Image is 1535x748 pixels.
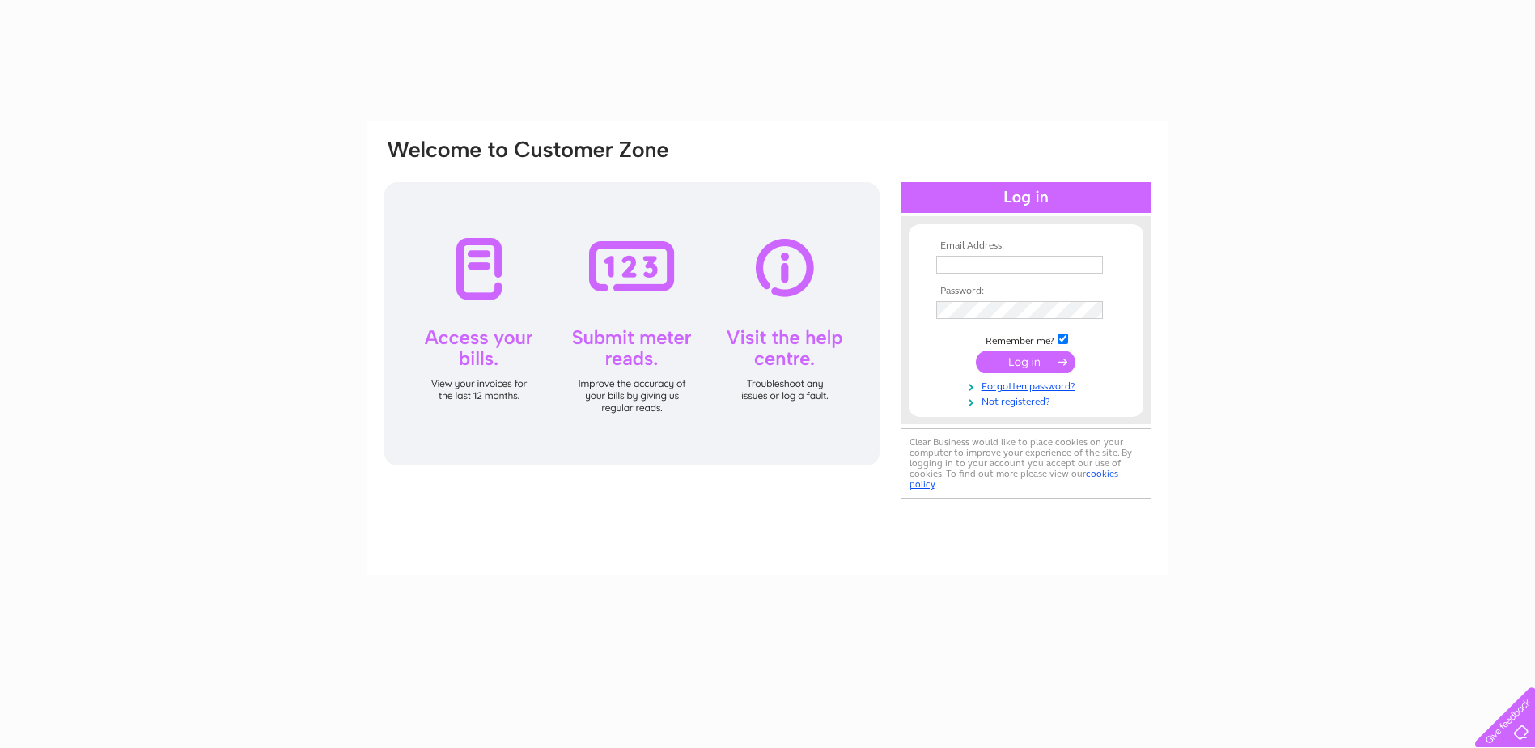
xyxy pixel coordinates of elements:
[910,468,1118,490] a: cookies policy
[936,377,1120,393] a: Forgotten password?
[901,428,1151,499] div: Clear Business would like to place cookies on your computer to improve your experience of the sit...
[932,286,1120,297] th: Password:
[936,393,1120,408] a: Not registered?
[976,351,1075,373] input: Submit
[932,240,1120,252] th: Email Address:
[932,331,1120,347] td: Remember me?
